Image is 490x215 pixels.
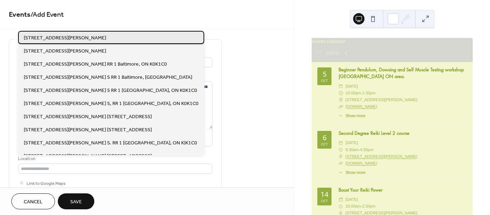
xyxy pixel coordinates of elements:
a: [STREET_ADDRESS][PERSON_NAME] [345,153,417,160]
span: - [359,147,360,153]
div: Oct [321,79,328,82]
div: ​ [339,139,343,146]
span: / Add Event [30,8,64,22]
div: Oct [321,199,328,203]
a: Second Degree Reiki Level 2 course [339,130,410,136]
span: [STREET_ADDRESS][PERSON_NAME] [24,34,106,42]
span: - [361,203,362,210]
a: Boost Your Reiki Power [339,187,383,193]
div: ​ [339,147,343,153]
button: ​Show more [339,113,366,119]
div: 5 [323,71,327,78]
div: Events Calendar [312,38,473,45]
span: Save [70,198,82,206]
span: [DATE] [345,196,358,203]
span: [STREET_ADDRESS][PERSON_NAME] S. RR 1 [GEOGRAPHIC_DATA], ON K)K1C0 [24,139,197,147]
span: [STREET_ADDRESS][PERSON_NAME] S RR 1 Baltimore, [GEOGRAPHIC_DATA] [24,73,192,81]
span: 1:30pm [362,90,375,97]
span: 10:00am [345,203,361,210]
div: ​ [339,103,343,110]
span: [STREET_ADDRESS][PERSON_NAME] [STREET_ADDRESS] [24,152,152,160]
span: [STREET_ADDRESS][PERSON_NAME] S, RR 1 [GEOGRAPHIC_DATA], ON K0K1C0 [24,100,199,107]
a: Beginner Pendulum, Dowsing and Self Muscle Testing workshop [GEOGRAPHIC_DATA] ON area. [339,66,464,79]
button: Save [58,193,94,209]
div: ​ [339,83,343,90]
span: 10:00am [345,90,361,97]
div: Location [18,155,211,162]
span: [DATE] [345,139,358,146]
div: ​ [339,97,343,103]
span: - [361,90,362,97]
a: Events [9,8,30,22]
span: [STREET_ADDRESS][PERSON_NAME] [24,47,106,55]
button: Cancel [11,193,55,209]
div: ​ [339,153,343,160]
span: 4:30pm [360,147,373,153]
span: [STREET_ADDRESS][PERSON_NAME] [345,97,417,103]
a: [DOMAIN_NAME] [345,161,377,165]
span: Show more [345,170,366,176]
span: Cancel [24,198,43,206]
div: Oct [321,142,328,146]
span: [STREET_ADDRESS][PERSON_NAME] RR 1 Baltimore, ON K0K1C0 [24,60,167,68]
span: [STREET_ADDRESS][PERSON_NAME] [STREET_ADDRESS] [24,126,152,133]
span: [DATE] [345,83,358,90]
span: [STREET_ADDRESS][PERSON_NAME] [STREET_ADDRESS] [24,113,152,120]
button: ​Show more [339,170,366,176]
a: [DOMAIN_NAME] [345,104,377,109]
div: ​ [339,170,343,176]
span: Show more [345,113,366,119]
div: ​ [339,90,343,97]
div: 14 [321,191,328,198]
span: 2:30pm [362,203,375,210]
span: [STREET_ADDRESS][PERSON_NAME] S RR 1 [GEOGRAPHIC_DATA], ON K0K1C0 [24,87,197,94]
span: 9:30am [345,147,358,153]
div: ​ [339,113,343,119]
div: ​ [339,196,343,203]
span: Link to Google Maps [27,180,66,187]
div: ​ [339,160,343,167]
div: 6 [323,134,327,141]
div: ​ [339,203,343,210]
